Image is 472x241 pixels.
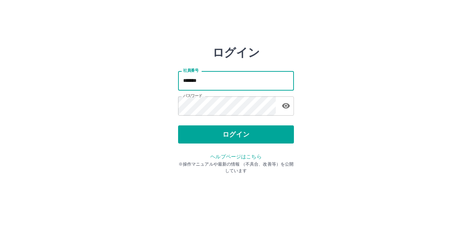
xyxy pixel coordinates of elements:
[183,68,198,73] label: 社員番号
[178,125,294,144] button: ログイン
[212,46,260,59] h2: ログイン
[210,154,261,159] a: ヘルプページはこちら
[178,161,294,174] p: ※操作マニュアルや最新の情報 （不具合、改善等）を公開しています
[183,93,202,99] label: パスワード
